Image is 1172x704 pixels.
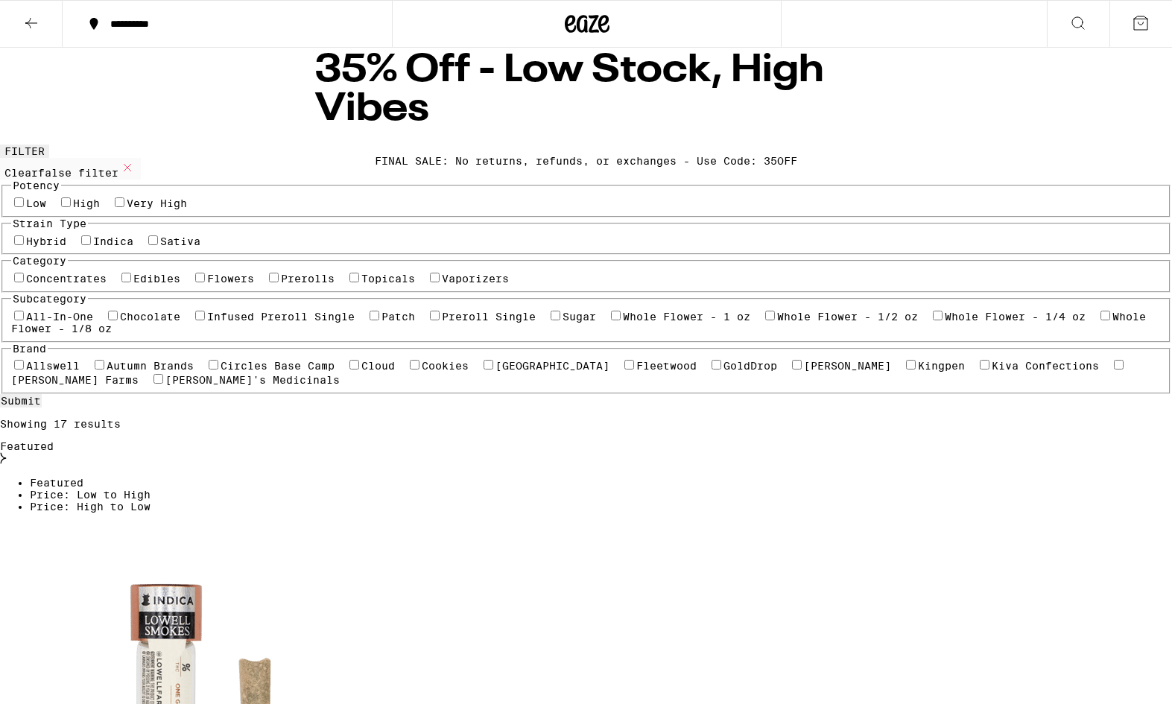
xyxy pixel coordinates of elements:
[221,360,335,372] label: Circles Base Camp
[442,273,509,285] label: Vaporizers
[11,374,139,386] label: [PERSON_NAME] Farms
[26,235,66,247] label: Hybrid
[723,360,777,372] label: GoldDrop
[11,343,48,355] legend: Brand
[11,218,88,229] legend: Strain Type
[623,311,750,323] label: Whole Flower - 1 oz
[422,360,469,372] label: Cookies
[11,180,61,191] legend: Potency
[26,311,93,323] label: All-In-One
[375,155,797,167] div: FINAL SALE: No returns, refunds, or exchanges - Use Code: 35OFF
[361,360,395,372] label: Cloud
[804,360,891,372] label: [PERSON_NAME]
[165,374,340,386] label: [PERSON_NAME]'s Medicinals
[30,489,151,501] span: Price: Low to High
[107,360,194,372] label: Autumn Brands
[945,311,1086,323] label: Whole Flower - 1/4 oz
[207,311,355,323] label: Infused Preroll Single
[120,311,180,323] label: Chocolate
[127,197,187,209] label: Very High
[73,197,100,209] label: High
[918,360,965,372] label: Kingpen
[11,255,68,267] legend: Category
[442,311,536,323] label: Preroll Single
[381,311,415,323] label: Patch
[30,477,83,489] span: Featured
[93,235,133,247] label: Indica
[315,51,858,129] h1: 35% Off - Low Stock, High Vibes
[30,501,151,513] span: Price: High to Low
[133,273,180,285] label: Edibles
[636,360,697,372] label: Fleetwood
[34,10,65,24] span: Help
[26,273,107,285] label: Concentrates
[207,273,254,285] label: Flowers
[160,235,200,247] label: Sativa
[361,273,415,285] label: Topicals
[777,311,918,323] label: Whole Flower - 1/2 oz
[992,360,1099,372] label: Kiva Confections
[11,311,1146,334] label: Whole Flower - 1/8 oz
[495,360,609,372] label: [GEOGRAPHIC_DATA]
[281,273,335,285] label: Prerolls
[563,311,596,323] label: Sugar
[26,197,46,209] label: Low
[11,293,88,305] legend: Subcategory
[26,360,80,372] label: Allswell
